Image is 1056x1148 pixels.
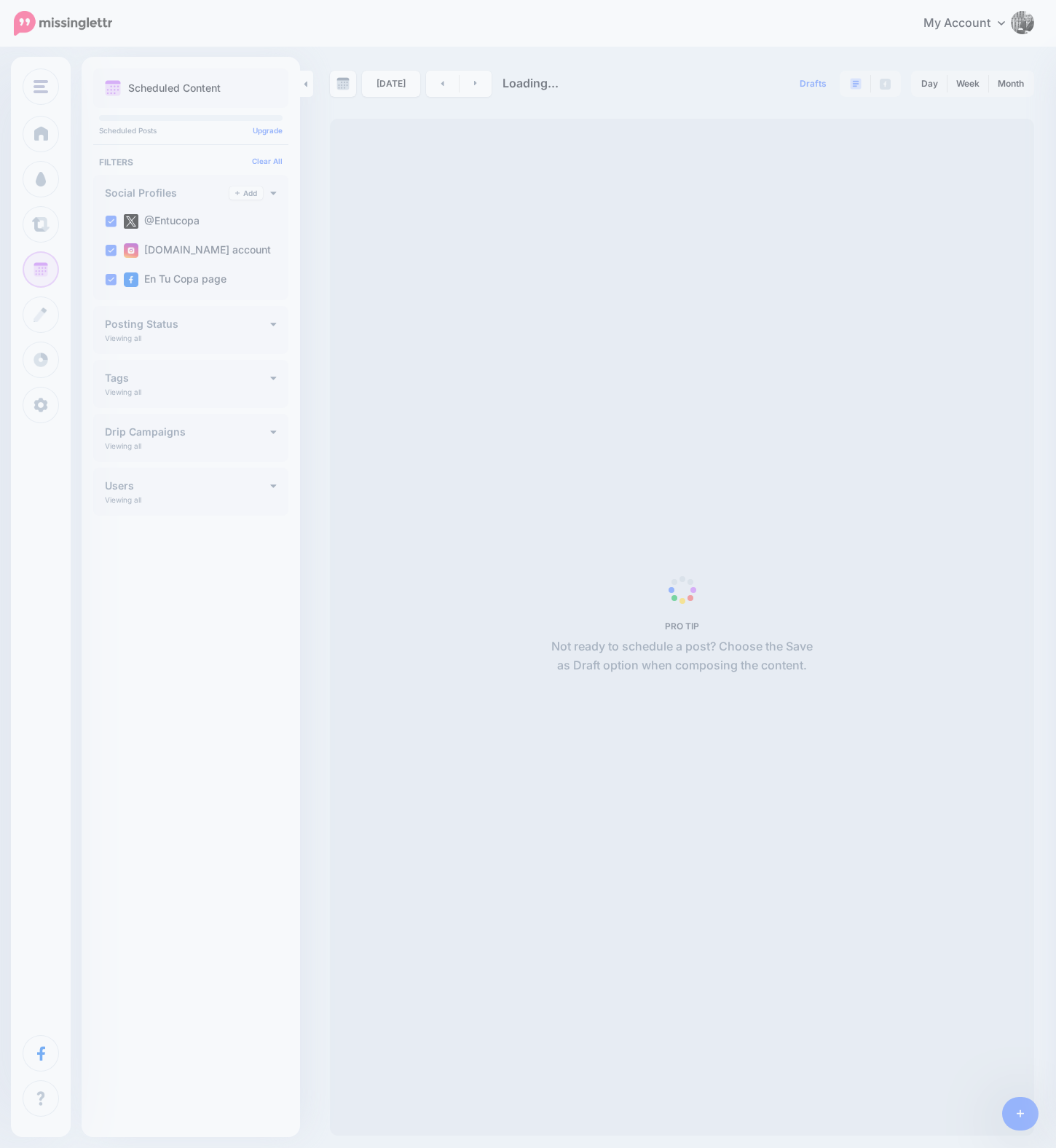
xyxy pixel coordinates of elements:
[791,71,835,97] a: Drafts
[105,441,141,450] p: Viewing all
[909,6,1034,42] a: My Account
[105,373,270,383] h4: Tags
[124,214,200,229] label: @Entucopa
[105,319,270,329] h4: Posting Status
[253,126,283,135] a: Upgrade
[105,188,229,198] h4: Social Profiles
[34,80,48,93] img: menu.png
[229,186,263,200] a: Add
[800,79,827,88] span: Drafts
[105,80,121,96] img: calendar.png
[124,243,138,258] img: instagram-square.png
[913,72,947,95] a: Day
[124,272,226,287] label: En Tu Copa page
[124,214,138,229] img: twitter-square.png
[252,157,283,165] a: Clear All
[105,427,270,437] h4: Drip Campaigns
[947,72,988,95] a: Week
[105,495,141,504] p: Viewing all
[124,243,271,258] label: [DOMAIN_NAME] account
[362,71,420,97] a: [DATE]
[545,637,819,675] p: Not ready to schedule a post? Choose the Save as Draft option when composing the content.
[105,481,270,491] h4: Users
[99,127,283,134] p: Scheduled Posts
[124,272,138,287] img: facebook-square.png
[105,334,141,342] p: Viewing all
[99,157,283,168] h4: Filters
[14,11,112,36] img: Missinglettr
[545,621,819,632] h5: PRO TIP
[503,76,559,90] span: Loading...
[128,83,221,93] p: Scheduled Content
[850,78,862,90] img: paragraph-boxed.png
[989,72,1033,95] a: Month
[336,77,350,90] img: calendar-grey-darker.png
[880,79,891,90] img: facebook-grey-square.png
[105,388,141,396] p: Viewing all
